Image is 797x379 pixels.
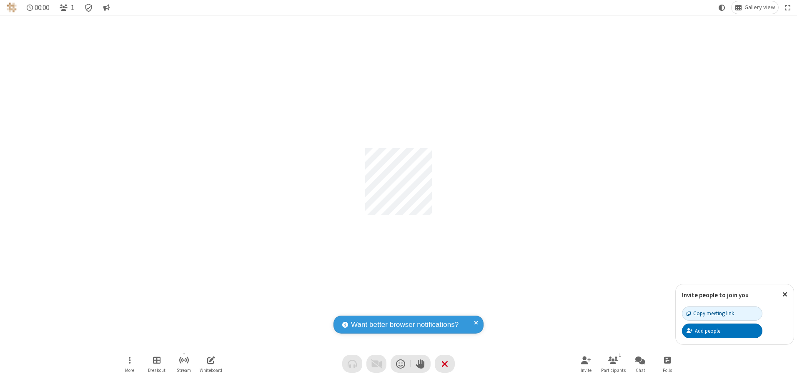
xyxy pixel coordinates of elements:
[682,324,762,338] button: Add people
[782,1,794,14] button: Fullscreen
[715,1,729,14] button: Using system theme
[125,368,134,373] span: More
[148,368,165,373] span: Breakout
[71,4,74,12] span: 1
[636,368,645,373] span: Chat
[342,355,362,373] button: Audio problem - check your Internet connection or call by phone
[663,368,672,373] span: Polls
[687,309,734,317] div: Copy meeting link
[682,291,749,299] label: Invite people to join you
[171,352,196,376] button: Start streaming
[682,306,762,321] button: Copy meeting link
[617,351,624,359] div: 1
[81,1,97,14] div: Meeting details Encryption enabled
[732,1,778,14] button: Change layout
[435,355,455,373] button: End or leave meeting
[391,355,411,373] button: Send a reaction
[35,4,49,12] span: 00:00
[117,352,142,376] button: Open menu
[200,368,222,373] span: Whiteboard
[581,368,591,373] span: Invite
[351,319,459,330] span: Want better browser notifications?
[366,355,386,373] button: Video
[198,352,223,376] button: Open shared whiteboard
[23,1,53,14] div: Timer
[655,352,680,376] button: Open poll
[744,4,775,11] span: Gallery view
[601,352,626,376] button: Open participant list
[601,368,626,373] span: Participants
[7,3,17,13] img: QA Selenium DO NOT DELETE OR CHANGE
[628,352,653,376] button: Open chat
[776,284,794,305] button: Close popover
[144,352,169,376] button: Manage Breakout Rooms
[177,368,191,373] span: Stream
[574,352,599,376] button: Invite participants (Alt+I)
[100,1,113,14] button: Conversation
[56,1,78,14] button: Open participant list
[411,355,431,373] button: Raise hand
